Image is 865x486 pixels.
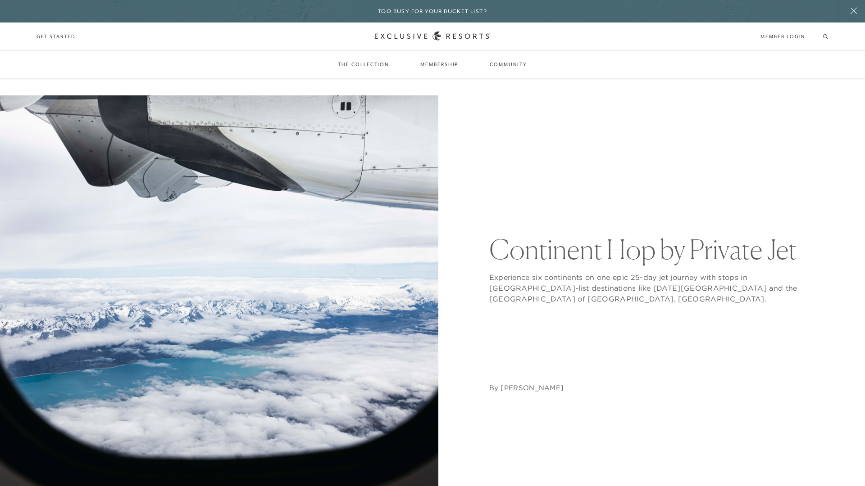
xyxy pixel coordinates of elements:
[329,51,398,77] a: The Collection
[481,51,536,77] a: Community
[411,51,467,77] a: Membership
[378,7,487,16] h6: Too busy for your bucket list?
[856,477,865,486] iframe: Qualified Messenger
[760,32,805,40] a: Member Login
[36,32,76,40] a: Get Started
[489,236,829,263] h1: Continent Hop by Private Jet
[489,383,564,392] address: By [PERSON_NAME]
[489,272,829,304] p: Experience six continents on one epic 25-day jet journey with stops in [GEOGRAPHIC_DATA]-list des...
